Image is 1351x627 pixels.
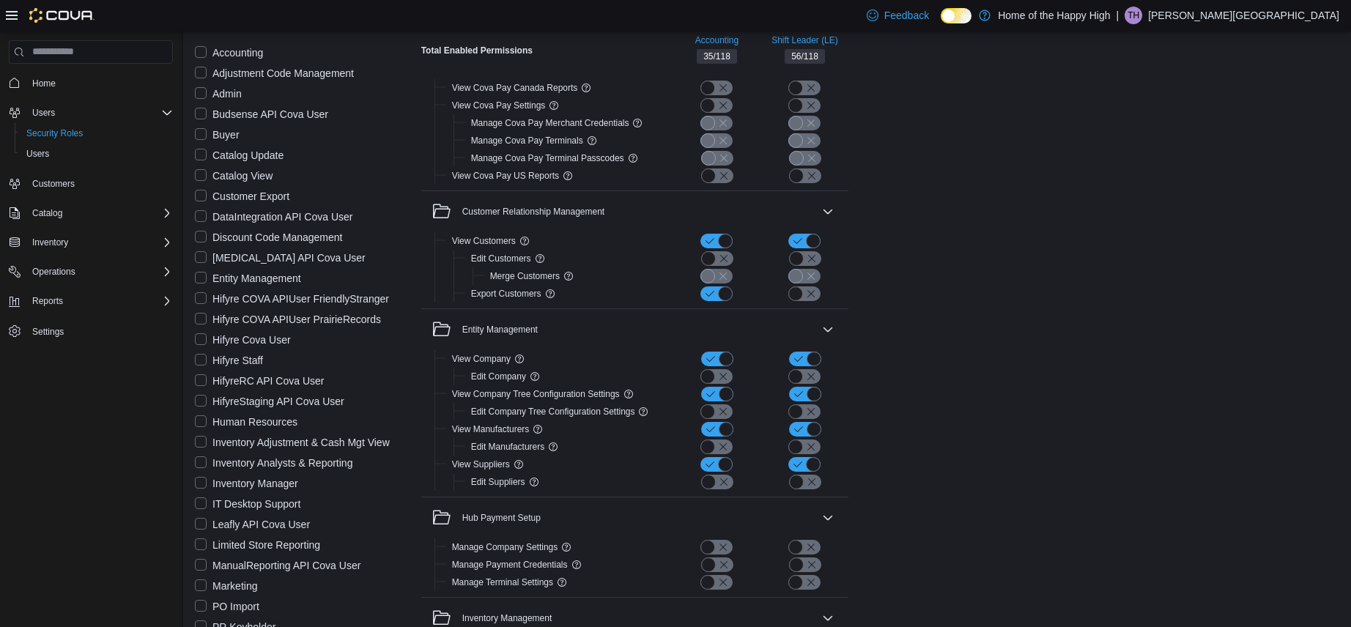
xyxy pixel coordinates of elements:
button: Operations [26,263,81,281]
span: Users [32,107,55,119]
span: Customers [26,174,173,193]
span: 35 / 118 [703,50,730,63]
button: Export Customers [471,285,541,303]
label: ManualReporting API Cova User [195,556,360,574]
span: Security Roles [26,127,83,139]
div: Customer Relationship Management [421,232,849,308]
p: Home of the Happy High [998,7,1110,24]
button: Inventory [3,232,179,253]
span: Operations [32,266,75,278]
button: Entity Management [433,321,817,338]
span: Manage Terminal Settings [452,576,553,588]
a: Users [21,145,55,163]
span: Reports [26,292,173,310]
p: [PERSON_NAME][GEOGRAPHIC_DATA] [1148,7,1339,24]
span: View Suppliers [452,459,510,470]
div: Entity Management [462,324,538,335]
div: Hub Payment Setup [421,538,849,597]
label: Buyer [195,125,240,143]
span: Edit Suppliers [471,476,525,488]
p: | [1116,7,1119,24]
label: Entity Management [195,269,301,286]
span: View Company [452,353,511,365]
span: Users [21,145,173,163]
input: Dark Mode [941,8,971,23]
label: DataIntegration API Cova User [195,207,352,225]
span: Manage Cova Pay Merchant Credentials [471,117,629,129]
button: Operations [3,261,179,282]
label: Adjustment Code Management [195,64,354,81]
button: Users [3,103,179,123]
button: Catalog [26,204,68,222]
label: HifyreStaging API Cova User [195,392,344,409]
span: Users [26,148,49,160]
label: Limited Store Reporting [195,535,320,553]
span: Edit Manufacturers [471,441,545,453]
nav: Complex example [9,67,173,380]
span: Merge Customers [490,270,560,282]
span: View Cova Pay Settings [452,100,546,111]
span: TH [1128,7,1139,24]
span: Manage Cova Pay Terminal Passcodes [471,152,624,164]
span: View Customers [452,235,516,247]
a: Security Roles [21,125,89,142]
button: View Company [452,350,511,368]
a: Feedback [861,1,935,30]
span: Dark Mode [941,23,941,24]
label: Customer Export [195,187,289,204]
label: Inventory Analysts & Reporting [195,453,352,471]
span: View Company Tree Configuration Settings [452,388,620,400]
span: Edit Customers [471,253,531,264]
span: Reports [32,295,63,307]
button: Manage Terminal Settings [452,574,553,591]
label: Admin [195,84,242,102]
button: Manage Payment Credentials [452,556,568,574]
button: Hub Payment Setup [433,509,817,527]
span: Users [26,104,173,122]
button: Entity Management [819,321,837,338]
span: 56 / 118 [791,50,818,63]
button: Edit Manufacturers [471,438,545,456]
button: Manage Cova Pay Terminals [471,132,583,149]
label: Marketing [195,576,257,594]
button: Edit Customers [471,250,531,267]
label: IT Desktop Support [195,494,300,512]
a: Customers [26,175,81,193]
label: Hifyre COVA APIUser PrairieRecords [195,310,381,327]
button: Edit Company Tree Configuration Settings [471,403,635,420]
button: Security Roles [15,123,179,144]
label: HifyreRC API Cova User [195,371,324,389]
span: View Cova Pay Canada Reports [452,82,578,94]
button: Inventory [26,234,74,251]
button: View Customers [452,232,516,250]
span: Catalog [32,207,62,219]
label: Hifyre Staff [195,351,263,368]
label: Hifyre Cova User [195,330,291,348]
span: Feedback [884,8,929,23]
div: Thane Hamborg [1125,7,1142,24]
button: Shift Leader (LE) [766,31,844,49]
a: Settings [26,323,70,341]
button: Hub Payment Setup [819,509,837,527]
button: Edit Suppliers [471,473,525,491]
span: Manage Cova Pay Terminals [471,135,583,146]
span: Catalog [26,204,173,222]
button: Inventory Management [433,609,817,627]
label: Inventory Manager [195,474,298,491]
label: Human Resources [195,412,297,430]
label: Catalog Update [195,146,284,163]
span: Inventory [26,234,173,251]
span: Manage Payment Credentials [452,559,568,571]
button: View Cova Pay Canada Reports [452,79,578,97]
div: Cova Pay [421,79,849,190]
button: Manage Cova Pay Terminal Passcodes [471,149,624,167]
label: Budsense API Cova User [195,105,328,122]
span: 35/118 [697,49,737,64]
button: Customers [3,173,179,194]
button: Inventory Management [819,609,837,627]
img: Cova [29,8,95,23]
button: Merge Customers [490,267,560,285]
h4: Total Enabled Permissions [421,45,533,56]
label: Discount Code Management [195,228,342,245]
span: Settings [32,326,64,338]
